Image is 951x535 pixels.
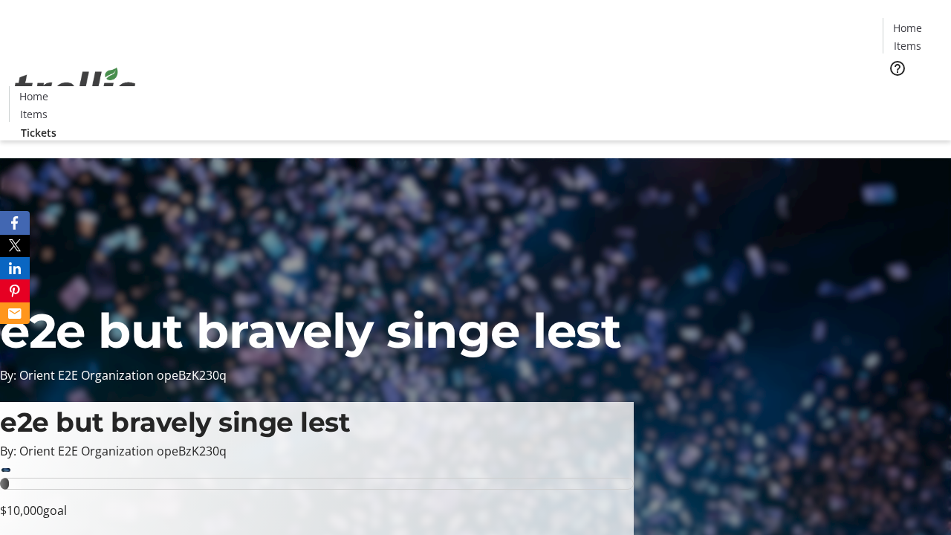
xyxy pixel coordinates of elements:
[883,38,931,53] a: Items
[10,106,57,122] a: Items
[20,106,48,122] span: Items
[894,38,921,53] span: Items
[19,88,48,104] span: Home
[21,125,56,140] span: Tickets
[10,88,57,104] a: Home
[883,86,942,102] a: Tickets
[9,51,141,126] img: Orient E2E Organization opeBzK230q's Logo
[883,53,912,83] button: Help
[9,125,68,140] a: Tickets
[893,20,922,36] span: Home
[895,86,930,102] span: Tickets
[883,20,931,36] a: Home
